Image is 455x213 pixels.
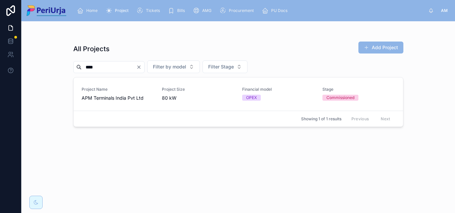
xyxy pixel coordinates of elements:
span: AM [441,8,448,13]
button: Select Button [203,60,247,73]
img: App logo [27,5,66,16]
span: Showing 1 of 1 results [301,116,341,122]
span: PU Docs [271,8,287,13]
span: Filter by model [153,63,186,70]
span: Stage [322,87,395,92]
button: Select Button [147,60,200,73]
div: OPEX [246,95,257,101]
a: Home [75,5,102,17]
div: scrollable content [72,3,428,18]
span: Financial model [242,87,314,92]
button: Add Project [358,42,403,53]
div: Commissioned [326,95,354,101]
a: Tickets [135,5,165,17]
a: Bills [166,5,190,17]
span: Tickets [146,8,160,13]
span: AMG [202,8,212,13]
h1: All Projects [73,44,110,53]
a: Procurement [218,5,258,17]
span: Procurement [229,8,254,13]
span: Project Size [162,87,234,92]
span: 80 kW [162,95,234,101]
span: Project [115,8,129,13]
a: Project NameAPM Terminals India Pvt LtdProject Size80 kWFinancial modelOPEXStageCommissioned [74,77,403,111]
span: Bills [177,8,185,13]
span: Project Name [82,87,154,92]
a: AMG [191,5,216,17]
button: Clear [136,64,144,70]
a: PU Docs [260,5,292,17]
span: Home [86,8,98,13]
span: APM Terminals India Pvt Ltd [82,95,154,101]
span: Filter Stage [208,63,234,70]
a: Project [104,5,133,17]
